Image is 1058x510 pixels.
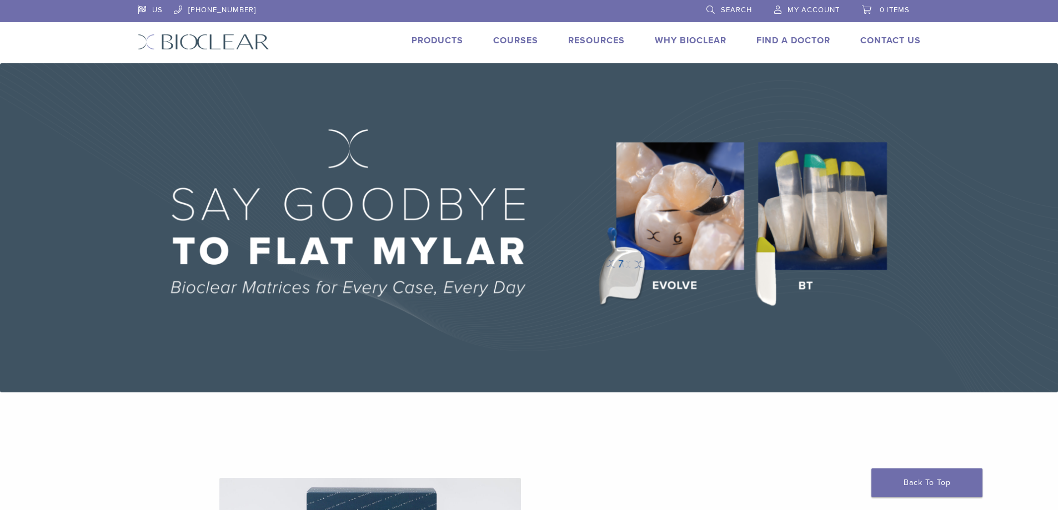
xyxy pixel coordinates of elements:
[871,468,982,497] a: Back To Top
[860,35,921,46] a: Contact Us
[568,35,625,46] a: Resources
[138,34,269,50] img: Bioclear
[655,35,726,46] a: Why Bioclear
[412,35,463,46] a: Products
[880,6,910,14] span: 0 items
[756,35,830,46] a: Find A Doctor
[788,6,840,14] span: My Account
[493,35,538,46] a: Courses
[721,6,752,14] span: Search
